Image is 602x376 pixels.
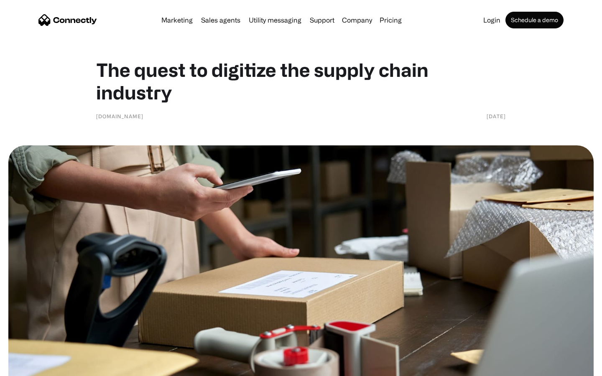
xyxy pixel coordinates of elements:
[158,17,196,23] a: Marketing
[96,58,506,104] h1: The quest to digitize the supply chain industry
[342,14,372,26] div: Company
[480,17,504,23] a: Login
[306,17,338,23] a: Support
[245,17,305,23] a: Utility messaging
[198,17,244,23] a: Sales agents
[376,17,405,23] a: Pricing
[8,361,50,373] aside: Language selected: English
[17,361,50,373] ul: Language list
[339,14,375,26] div: Company
[487,112,506,120] div: [DATE]
[38,14,97,26] a: home
[96,112,143,120] div: [DOMAIN_NAME]
[505,12,564,28] a: Schedule a demo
